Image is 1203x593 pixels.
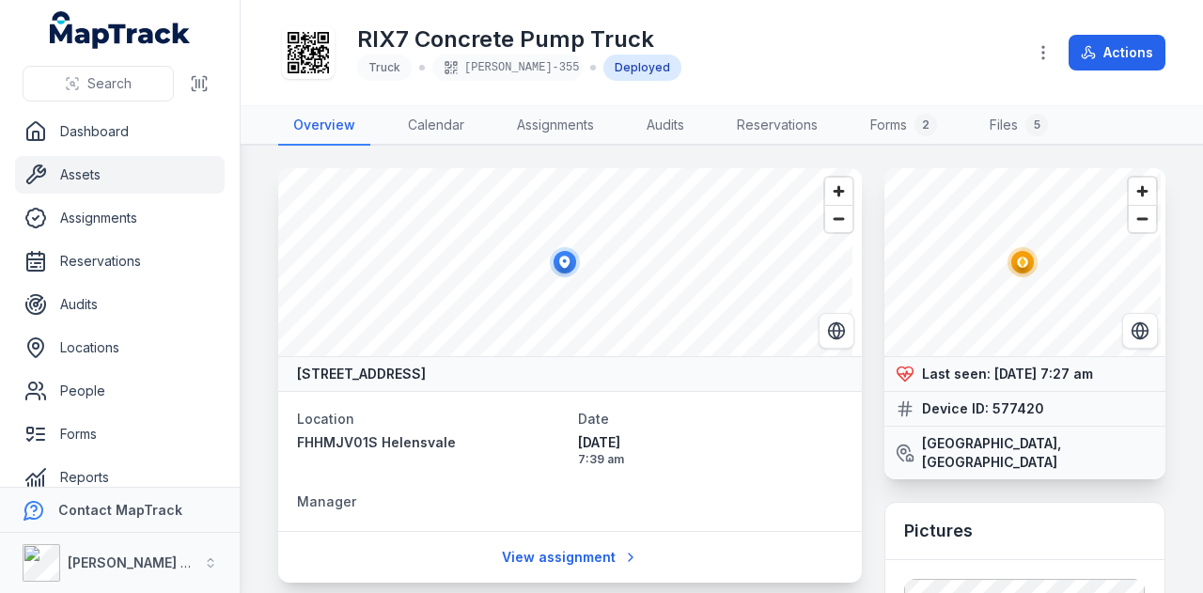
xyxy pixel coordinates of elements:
[23,66,174,101] button: Search
[15,242,225,280] a: Reservations
[819,313,854,349] button: Switch to Satellite View
[278,106,370,146] a: Overview
[393,106,479,146] a: Calendar
[632,106,699,146] a: Audits
[994,366,1093,382] span: [DATE] 7:27 am
[278,168,852,356] canvas: Map
[922,365,991,383] strong: Last seen:
[855,106,952,146] a: Forms2
[297,434,456,450] span: FHHMJV01S Helensvale
[722,106,833,146] a: Reservations
[15,459,225,496] a: Reports
[297,433,563,452] a: FHHMJV01S Helensvale
[578,433,844,467] time: 04/09/2025, 7:39:47 am
[922,434,1154,472] strong: [GEOGRAPHIC_DATA], [GEOGRAPHIC_DATA]
[578,433,844,452] span: [DATE]
[578,411,609,427] span: Date
[15,329,225,367] a: Locations
[297,411,354,427] span: Location
[368,60,400,74] span: Truck
[68,554,222,570] strong: [PERSON_NAME] Group
[432,55,583,81] div: [PERSON_NAME]-355
[58,502,182,518] strong: Contact MapTrack
[992,399,1044,418] strong: 577420
[1025,114,1048,136] div: 5
[922,399,989,418] strong: Device ID:
[87,74,132,93] span: Search
[904,518,973,544] h3: Pictures
[50,11,191,49] a: MapTrack
[994,366,1093,382] time: 04/09/2025, 7:27:14 am
[15,156,225,194] a: Assets
[15,415,225,453] a: Forms
[975,106,1063,146] a: Files5
[357,24,681,55] h1: RIX7 Concrete Pump Truck
[1122,313,1158,349] button: Switch to Satellite View
[884,168,1161,356] canvas: Map
[15,286,225,323] a: Audits
[825,178,852,205] button: Zoom in
[297,493,356,509] span: Manager
[914,114,937,136] div: 2
[603,55,681,81] div: Deployed
[1069,35,1165,70] button: Actions
[15,113,225,150] a: Dashboard
[1129,178,1156,205] button: Zoom in
[490,539,650,575] a: View assignment
[15,199,225,237] a: Assignments
[578,452,844,467] span: 7:39 am
[1129,205,1156,232] button: Zoom out
[15,372,225,410] a: People
[502,106,609,146] a: Assignments
[825,205,852,232] button: Zoom out
[297,365,426,383] strong: [STREET_ADDRESS]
